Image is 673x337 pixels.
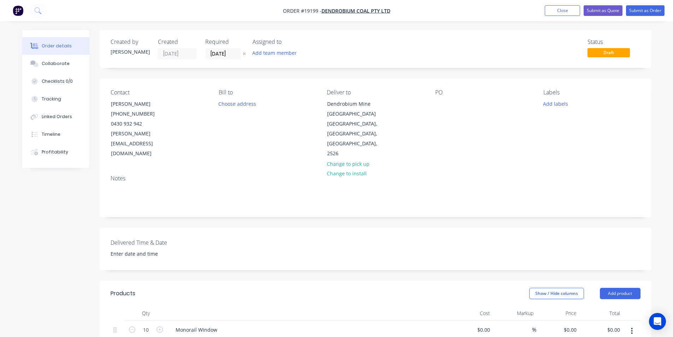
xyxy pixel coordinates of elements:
[219,89,315,96] div: Bill to
[106,249,194,259] input: Enter date and time
[450,306,493,320] div: Cost
[22,126,89,143] button: Timeline
[42,78,73,85] div: Checklists 0/0
[42,149,68,155] div: Profitability
[105,99,176,159] div: [PERSON_NAME][PHONE_NUMBER]0430 932 942[PERSON_NAME][EMAIL_ADDRESS][DOMAIN_NAME]
[158,39,197,45] div: Created
[42,60,70,67] div: Collaborate
[600,288,640,299] button: Add product
[22,55,89,72] button: Collaborate
[545,5,580,16] button: Close
[42,96,61,102] div: Tracking
[111,289,135,298] div: Products
[626,5,665,16] button: Submit as Order
[529,288,584,299] button: Show / Hide columns
[111,39,149,45] div: Created by
[536,306,580,320] div: Price
[649,313,666,330] div: Open Intercom Messenger
[584,5,622,16] button: Submit as Quote
[42,131,60,138] div: Timeline
[205,39,244,45] div: Required
[321,99,392,159] div: Dendrobium Mine [GEOGRAPHIC_DATA][GEOGRAPHIC_DATA], [GEOGRAPHIC_DATA], [GEOGRAPHIC_DATA], 2526
[588,39,640,45] div: Status
[111,109,170,119] div: [PHONE_NUMBER]
[42,114,72,120] div: Linked Orders
[13,5,23,16] img: Factory
[22,72,89,90] button: Checklists 0/0
[493,306,536,320] div: Markup
[111,99,170,109] div: [PERSON_NAME]
[111,119,170,129] div: 0430 932 942
[323,169,370,178] button: Change to install
[22,37,89,55] button: Order details
[579,306,623,320] div: Total
[111,48,149,56] div: [PERSON_NAME]
[111,129,170,158] div: [PERSON_NAME][EMAIL_ADDRESS][DOMAIN_NAME]
[248,48,300,58] button: Add team member
[435,89,532,96] div: PO
[22,90,89,108] button: Tracking
[543,89,640,96] div: Labels
[253,39,323,45] div: Assigned to
[588,48,630,57] span: Draft
[42,43,72,49] div: Order details
[111,238,199,247] label: Delivered Time & Date
[22,143,89,161] button: Profitability
[111,89,207,96] div: Contact
[327,89,424,96] div: Deliver to
[253,48,301,58] button: Add team member
[170,325,223,335] div: Monorail Window
[532,326,536,334] span: %
[327,99,386,119] div: Dendrobium Mine [GEOGRAPHIC_DATA]
[215,99,260,108] button: Choose address
[323,159,373,168] button: Change to pick up
[22,108,89,126] button: Linked Orders
[111,175,640,182] div: Notes
[539,99,572,108] button: Add labels
[283,7,321,14] span: Order #19199 -
[321,7,390,14] a: Dendrobium Coal Pty Ltd
[327,119,386,158] div: [GEOGRAPHIC_DATA], [GEOGRAPHIC_DATA], [GEOGRAPHIC_DATA], 2526
[125,306,167,320] div: Qty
